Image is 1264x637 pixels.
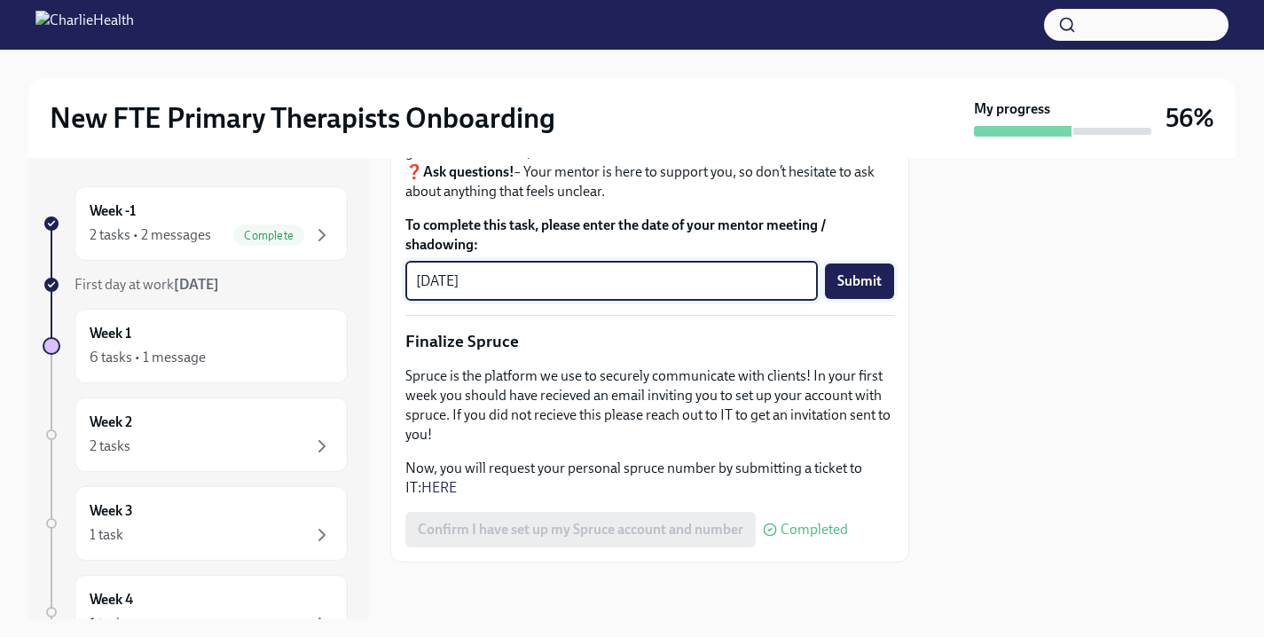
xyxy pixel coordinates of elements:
h6: Week 1 [90,324,131,343]
a: Week 16 tasks • 1 message [43,309,348,383]
h2: New FTE Primary Therapists Onboarding [50,100,555,136]
a: Week 31 task [43,486,348,561]
div: 1 task [90,525,123,545]
h3: 56% [1166,102,1214,134]
p: Finalize Spruce [405,330,894,353]
h6: Week -1 [90,201,136,221]
span: Submit [837,272,882,290]
label: To complete this task, please enter the date of your mentor meeting / shadowing: [405,216,894,255]
strong: Ask questions! [423,163,514,180]
a: Week 22 tasks [43,397,348,472]
div: 2 tasks • 2 messages [90,225,211,245]
textarea: [DATE] [416,271,807,292]
p: Now, you will request your personal spruce number by submitting a ticket to IT: [405,459,894,498]
div: 6 tasks • 1 message [90,348,206,367]
a: Week -12 tasks • 2 messagesComplete [43,186,348,261]
p: Spruce is the platform we use to securely communicate with clients! In your first week you should... [405,366,894,444]
button: Submit [825,263,894,299]
strong: My progress [974,99,1050,119]
a: First day at work[DATE] [43,275,348,295]
strong: [DATE] [174,276,219,293]
h6: Week 4 [90,590,133,609]
span: Complete [233,229,304,242]
img: CharlieHealth [35,11,134,39]
div: 1 task [90,614,123,633]
span: Completed [781,523,848,537]
span: First day at work [75,276,219,293]
h6: Week 2 [90,413,132,432]
a: HERE [421,479,457,496]
div: 2 tasks [90,436,130,456]
h6: Week 3 [90,501,133,521]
